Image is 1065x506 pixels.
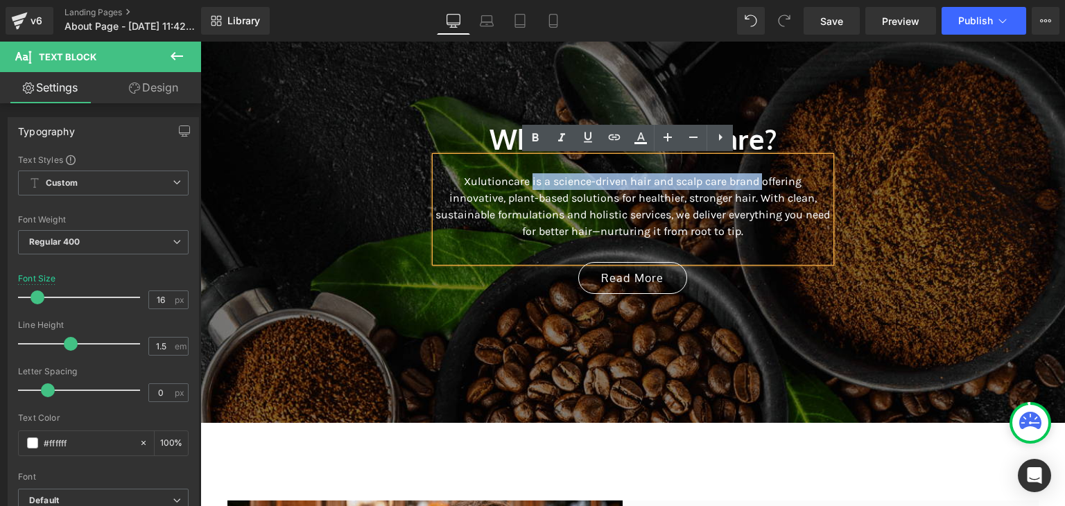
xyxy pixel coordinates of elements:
[235,132,630,198] p: Xulutioncare is a science-driven hair and scalp care brand offering innovative, plant-based solut...
[18,413,189,423] div: Text Color
[64,7,222,18] a: Landing Pages
[46,177,78,189] b: Custom
[537,7,570,35] a: Mobile
[6,7,53,35] a: v6
[503,7,537,35] a: Tablet
[28,12,45,30] div: v6
[235,79,630,115] h2: What is Xulutioncare?
[882,14,919,28] span: Preview
[175,388,187,397] span: px
[1032,7,1059,35] button: More
[175,295,187,304] span: px
[865,7,936,35] a: Preview
[18,367,189,376] div: Letter Spacing
[470,7,503,35] a: Laptop
[378,220,487,252] a: Read More
[44,435,132,451] input: Color
[437,7,470,35] a: Desktop
[155,431,188,455] div: %
[39,51,96,62] span: Text Block
[770,7,798,35] button: Redo
[201,7,270,35] a: New Library
[227,15,260,27] span: Library
[103,72,204,103] a: Design
[175,342,187,351] span: em
[18,215,189,225] div: Font Weight
[18,154,189,165] div: Text Styles
[820,14,843,28] span: Save
[942,7,1026,35] button: Publish
[958,15,993,26] span: Publish
[18,118,75,137] div: Typography
[64,21,196,32] span: About Page - [DATE] 11:42:20
[29,236,80,247] b: Regular 400
[1018,459,1051,492] div: Open Intercom Messenger
[18,274,56,283] div: Font Size
[18,320,189,330] div: Line Height
[18,472,189,482] div: Font
[737,7,765,35] button: Undo
[401,228,464,245] span: Read More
